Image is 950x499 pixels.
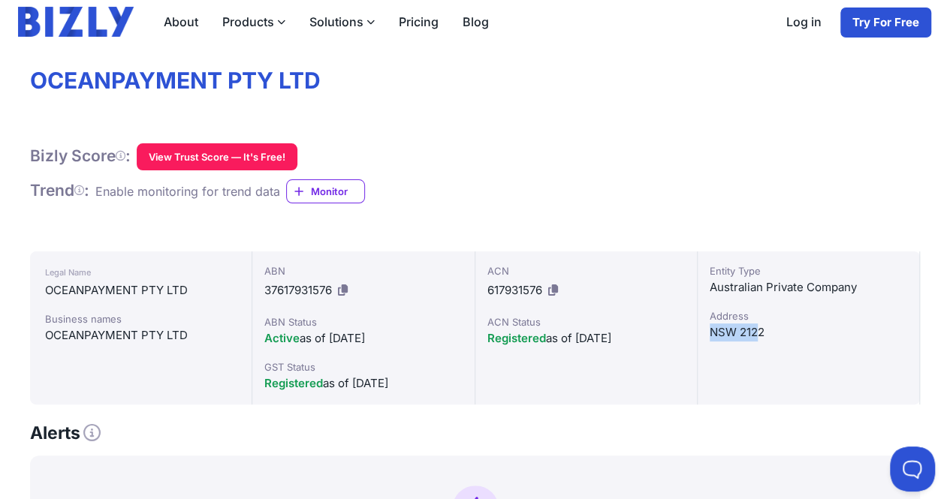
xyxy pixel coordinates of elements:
div: ACN [487,263,685,278]
h1: Bizly Score : [30,146,131,166]
iframe: Toggle Customer Support [890,446,935,491]
div: Entity Type [710,263,907,278]
span: Active [264,331,300,345]
span: Registered [264,376,323,390]
h3: Alerts [30,422,101,444]
button: View Trust Score — It's Free! [137,143,297,170]
div: ACN Status [487,314,685,329]
a: Pricing [387,7,451,37]
label: Products [210,7,297,37]
span: Registered [487,331,546,345]
a: Blog [451,7,501,37]
img: bizly_logo.svg [18,7,134,37]
div: NSW 2122 [710,323,907,341]
span: Trend : [30,181,89,200]
div: GST Status [264,359,462,374]
div: OCEANPAYMENT PTY LTD [45,326,237,344]
a: Monitor [286,179,365,203]
div: Australian Private Company [710,278,907,296]
div: as of [DATE] [264,374,462,392]
div: ABN Status [264,314,462,329]
div: Address [710,308,907,323]
div: as of [DATE] [487,329,685,347]
div: OCEANPAYMENT PTY LTD [45,281,237,299]
span: Monitor [311,184,364,199]
h1: OCEANPAYMENT PTY LTD [30,67,920,95]
a: About [152,7,210,37]
span: 617931576 [487,283,542,297]
a: Try For Free [840,7,932,38]
div: Legal Name [45,263,237,281]
div: ABN [264,263,462,278]
div: Enable monitoring for trend data [95,182,280,200]
a: Log in [774,7,834,38]
div: as of [DATE] [264,329,462,347]
div: Business names [45,311,237,326]
label: Solutions [297,7,387,37]
span: 37617931576 [264,283,332,297]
